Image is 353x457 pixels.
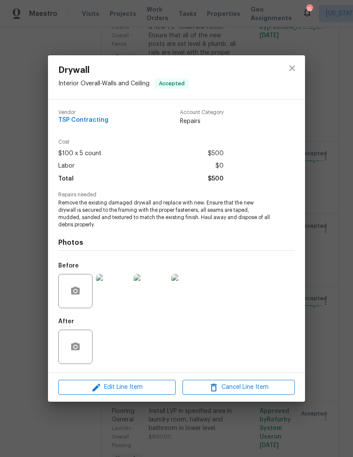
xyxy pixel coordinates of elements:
[61,382,173,393] span: Edit Line Item
[58,160,75,172] span: Labor
[182,380,295,395] button: Cancel Line Item
[58,117,108,123] span: TSP Contracting
[58,319,74,325] h5: After
[58,147,102,160] span: $100 x 5 count
[58,66,189,75] span: Drywall
[58,139,224,145] span: Cost
[215,160,224,172] span: $0
[58,238,295,247] h4: Photos
[180,117,224,126] span: Repairs
[58,263,79,269] h5: Before
[185,382,292,393] span: Cancel Line Item
[58,110,108,115] span: Vendor
[180,110,224,115] span: Account Category
[282,58,302,78] button: close
[58,199,271,228] span: Remove the existing damaged drywall and replace with new. Ensure that the new drywall is secured ...
[208,173,224,185] span: $500
[58,173,74,185] span: Total
[58,380,176,395] button: Edit Line Item
[58,192,295,198] span: Repairs needed
[156,79,188,88] span: Accepted
[208,147,224,160] span: $500
[306,5,312,14] div: 15
[58,81,150,87] span: Interior Overall - Walls and Ceiling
